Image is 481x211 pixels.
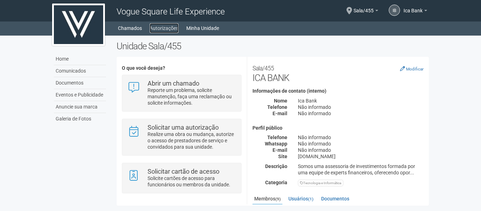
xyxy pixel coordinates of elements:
[54,89,106,101] a: Eventos e Publicidade
[186,23,219,33] a: Minha Unidade
[52,4,105,46] img: logo.jpg
[127,80,236,106] a: Abrir um chamado Reporte um problema, solicite manutenção, faça uma reclamação ou solicite inform...
[298,180,343,186] div: Tecnologia e Informática
[293,141,429,147] div: Não informado
[293,104,429,110] div: Não informado
[252,88,424,94] h4: Informações de contato (interno)
[265,163,287,169] strong: Descrição
[54,77,106,89] a: Documentos
[54,113,106,125] a: Galeria de Fotos
[118,23,142,33] a: Chamados
[274,98,287,104] strong: Nome
[127,168,236,188] a: Solicitar cartão de acesso Solicite cartões de acesso para funcionários ou membros da unidade.
[275,197,281,201] small: (9)
[293,110,429,117] div: Não informado
[273,111,287,116] strong: E-mail
[117,7,225,17] span: Vogue Square Life Experience
[404,9,427,14] a: Ica Bank
[293,98,429,104] div: Ica Bank
[319,193,351,204] a: Documentos
[148,80,199,87] strong: Abrir um chamado
[54,101,106,113] a: Anuncie sua marca
[267,104,287,110] strong: Telefone
[265,141,287,147] strong: Whatsapp
[148,131,236,150] p: Realize uma obra ou mudança, autorize o acesso de prestadores de serviço e convidados para sua un...
[148,175,236,188] p: Solicite cartões de acesso para funcionários ou membros da unidade.
[148,124,219,131] strong: Solicitar uma autorização
[354,9,378,14] a: Sala/455
[252,193,282,205] a: Membros(9)
[273,147,287,153] strong: E-mail
[389,5,400,16] a: IB
[148,87,236,106] p: Reporte um problema, solicite manutenção, faça uma reclamação ou solicite informações.
[148,168,219,175] strong: Solicitar cartão de acesso
[293,134,429,141] div: Não informado
[150,23,179,33] a: Autorizações
[287,193,315,204] a: Usuários(1)
[54,65,106,77] a: Comunicados
[127,124,236,150] a: Solicitar uma autorização Realize uma obra ou mudança, autorize o acesso de prestadores de serviç...
[404,1,423,13] span: Ica Bank
[293,153,429,160] div: [DOMAIN_NAME]
[278,154,287,159] strong: Site
[293,163,429,176] div: Somos uma assessoria de investimentos formada por uma equipe de experts financeiros, oferecendo o...
[54,53,106,65] a: Home
[252,65,274,72] small: Sala/455
[122,66,241,71] h4: O que você deseja?
[354,1,374,13] span: Sala/455
[267,135,287,140] strong: Telefone
[252,62,424,83] h2: ICA BANK
[265,180,287,185] strong: Categoria
[293,147,429,153] div: Não informado
[308,197,313,201] small: (1)
[117,41,429,51] h2: Unidade Sala/455
[406,67,424,72] small: Modificar
[400,66,424,72] a: Modificar
[252,125,424,131] h4: Perfil público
